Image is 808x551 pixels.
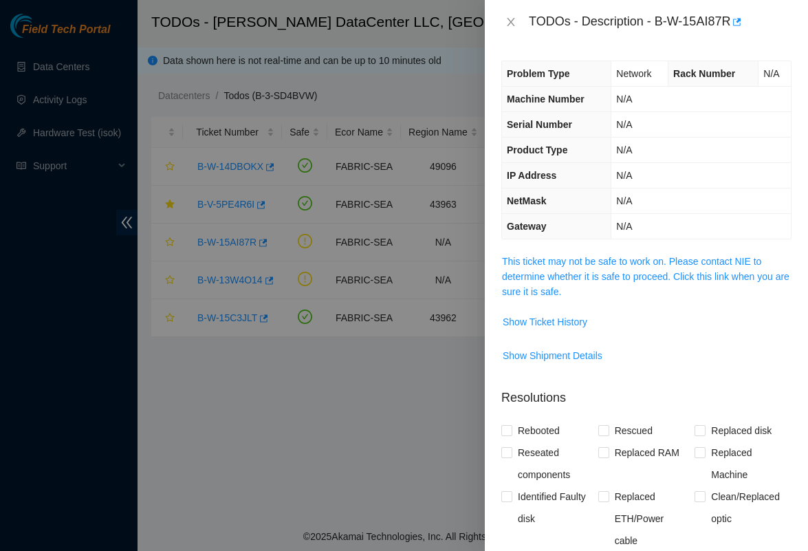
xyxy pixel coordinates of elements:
span: N/A [616,170,632,181]
span: N/A [616,195,632,206]
span: Replaced RAM [609,442,685,464]
span: Gateway [507,221,547,232]
span: Show Shipment Details [503,348,602,363]
span: Rescued [609,420,658,442]
button: Show Ticket History [502,311,588,333]
span: N/A [616,221,632,232]
span: N/A [616,119,632,130]
span: close [505,17,516,28]
div: TODOs - Description - B-W-15AI87R [529,11,791,33]
span: IP Address [507,170,556,181]
span: Replaced disk [706,420,777,442]
button: Show Shipment Details [502,345,603,367]
span: Reseated components [512,442,598,486]
span: Clean/Replaced optic [706,486,791,530]
span: Machine Number [507,94,585,105]
p: Resolutions [501,378,791,407]
span: NetMask [507,195,547,206]
span: Network [616,68,651,79]
span: N/A [763,68,779,79]
span: N/A [616,144,632,155]
span: Serial Number [507,119,572,130]
span: Problem Type [507,68,570,79]
a: This ticket may not be safe to work on. Please contact NIE to determine whether it is safe to pro... [502,256,789,297]
button: Close [501,16,521,29]
span: Identified Faulty disk [512,486,598,530]
span: Replaced Machine [706,442,791,486]
span: Show Ticket History [503,314,587,329]
span: Rack Number [673,68,735,79]
span: Rebooted [512,420,565,442]
span: N/A [616,94,632,105]
span: Product Type [507,144,567,155]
